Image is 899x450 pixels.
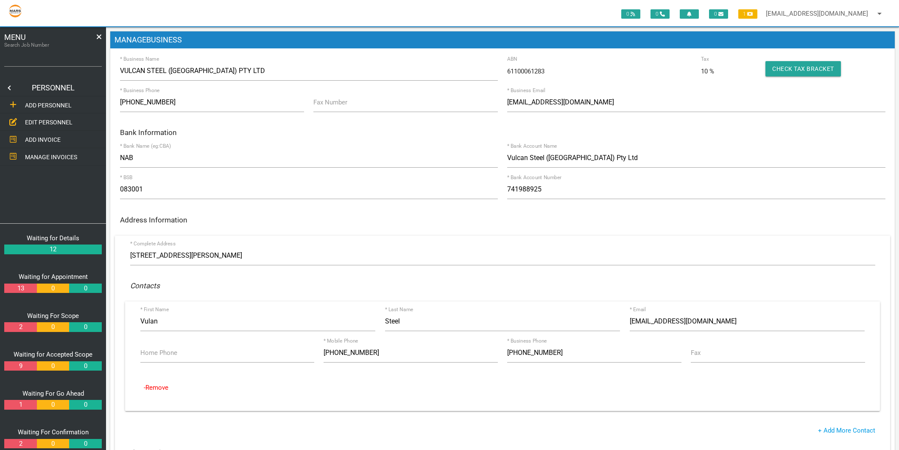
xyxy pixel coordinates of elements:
[27,234,79,242] a: Waiting for Details
[507,174,561,181] label: * Bank Account Number
[37,439,69,449] a: 0
[701,67,714,76] span: 10 %
[313,98,347,107] label: Fax Number
[621,9,640,19] span: 0
[140,306,169,313] label: * First Name
[37,284,69,293] a: 0
[69,439,101,449] a: 0
[27,312,79,320] a: Waiting For Scope
[701,55,709,63] label: Tax
[4,284,36,293] a: 13
[37,400,69,410] a: 0
[19,273,88,281] a: Waiting for Appointment
[114,36,182,44] span: MANAGE BUSINESS
[765,61,841,76] button: Check Tax Bracket
[120,142,171,150] label: * Bank Name (eg:CBA)
[738,9,757,19] span: 1
[4,361,36,371] a: 9
[69,284,101,293] a: 0
[4,322,36,332] a: 2
[324,337,358,345] label: * Mobile Phone
[69,400,101,410] a: 0
[120,55,159,63] label: * Business Name
[120,129,885,137] h6: Bank Information
[25,136,61,143] span: ADD INVOICE
[120,216,885,224] h6: Address Information
[651,9,670,19] span: 0
[69,361,101,371] a: 0
[25,102,72,109] span: ADD PERSONNEL
[140,348,177,358] label: Home Phone
[8,4,22,18] img: s3file
[25,119,73,126] span: EDIT PERSONNEL
[4,31,26,43] span: MENU
[22,390,84,397] a: Waiting For Go Ahead
[818,426,875,436] a: + Add More Contact
[4,41,82,49] label: Search Job Number
[630,306,646,313] label: * Email
[25,154,77,160] span: MANAGE INVOICES
[507,55,517,63] label: ABN
[4,439,36,449] a: 2
[4,245,102,254] a: 12
[507,142,557,150] label: * Bank Account Name
[69,322,101,332] a: 0
[130,240,176,247] label: * Complete Address
[691,348,701,358] label: Fax
[709,9,728,19] span: 0
[37,361,69,371] a: 0
[4,400,36,410] a: 1
[507,87,545,94] label: * Business Email
[385,306,413,313] label: * Last Name
[507,67,544,76] span: 61100061283
[18,428,89,436] a: Waiting For Confirmation
[37,322,69,332] a: 0
[120,87,160,94] label: * Business Phone
[120,174,133,181] label: * BSB
[144,384,168,391] a: -Remove
[17,79,89,96] a: PERSONNEL
[14,351,92,358] a: Waiting for Accepted Scope
[130,281,160,290] i: Contacts
[507,337,547,345] label: * Business Phone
